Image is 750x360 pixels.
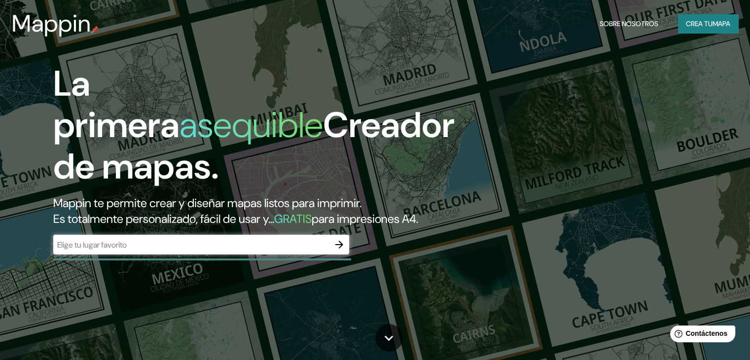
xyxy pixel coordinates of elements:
font: Sobre nosotros [600,19,658,28]
button: Sobre nosotros [596,14,662,33]
iframe: Lanzador de widgets de ayuda [662,322,739,349]
font: Creador de mapas. [53,102,455,189]
img: pin de mapeo [91,26,99,34]
font: Mappin te permite crear y diseñar mapas listos para imprimir. [53,195,361,211]
input: Elige tu lugar favorito [53,239,329,251]
font: Crea tu [686,19,713,28]
font: para impresiones A4. [312,211,418,226]
font: Mappin [12,8,91,39]
button: Crea tumapa [678,14,738,33]
font: asequible [179,102,323,148]
font: Es totalmente personalizado, fácil de usar y... [53,211,274,226]
font: GRATIS [274,211,312,226]
font: La primera [53,61,179,148]
font: mapa [713,19,730,28]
